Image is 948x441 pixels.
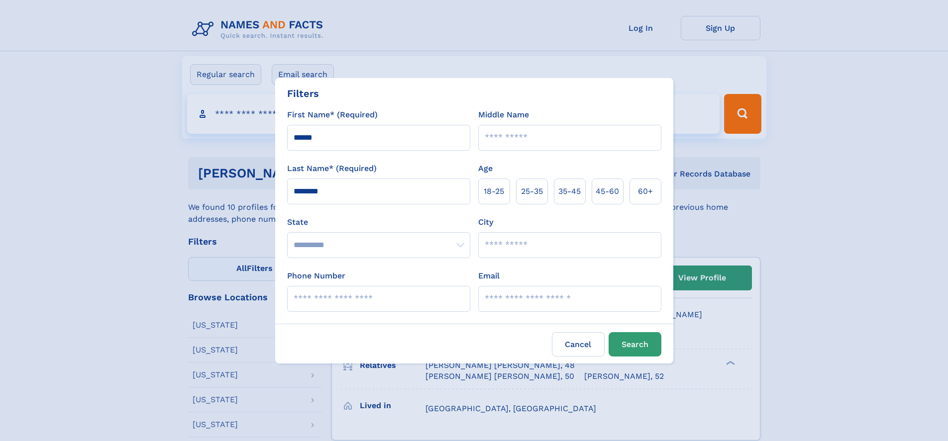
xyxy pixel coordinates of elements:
span: 18‑25 [484,185,504,197]
label: Last Name* (Required) [287,163,377,175]
button: Search [609,332,661,356]
label: City [478,216,493,228]
span: 35‑45 [558,185,581,197]
div: Filters [287,86,319,101]
label: Cancel [552,332,605,356]
label: First Name* (Required) [287,109,378,121]
span: 45‑60 [596,185,619,197]
label: State [287,216,470,228]
span: 25‑35 [521,185,543,197]
label: Age [478,163,493,175]
span: 60+ [638,185,653,197]
label: Middle Name [478,109,529,121]
label: Email [478,270,500,282]
label: Phone Number [287,270,345,282]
